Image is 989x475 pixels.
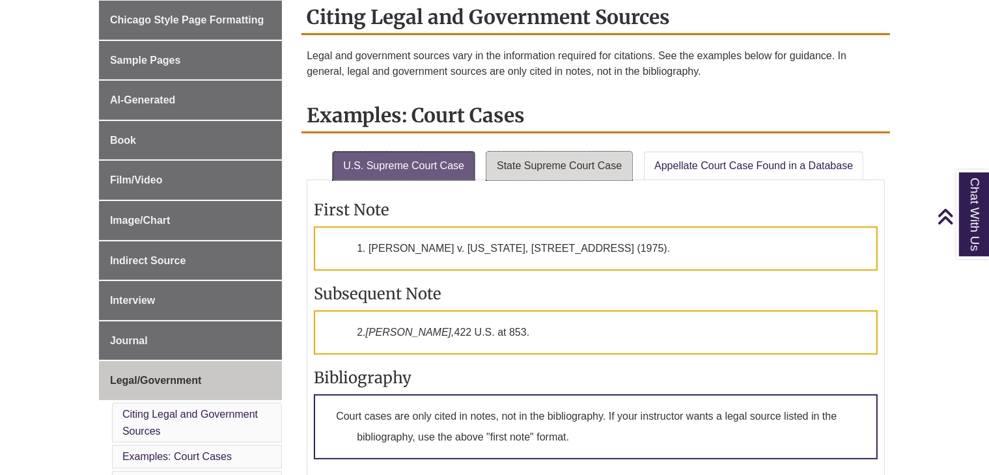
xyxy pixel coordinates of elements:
a: Back to Top [937,208,986,225]
a: U.S. Supreme Court Case [333,152,475,180]
a: State Supreme Court Case [486,152,632,180]
a: Sample Pages [99,41,282,80]
p: 1. [PERSON_NAME] v. [US_STATE], [STREET_ADDRESS] (1975). [314,226,878,271]
h3: First Note [314,200,878,220]
a: Journal [99,321,282,360]
a: Citing Legal and Government Sources [122,409,258,437]
span: Journal [110,335,148,346]
span: Film/Video [110,174,163,185]
span: Interview [110,295,155,306]
a: Book [99,121,282,160]
p: Legal and government sources vary in the information required for citations. See the examples bel... [307,48,885,79]
a: Film/Video [99,161,282,200]
span: AI-Generated [110,94,175,105]
em: [PERSON_NAME], [366,327,454,338]
a: Interview [99,281,282,320]
a: AI-Generated [99,81,282,120]
h2: Citing Legal and Government Sources [301,1,890,35]
span: Image/Chart [110,215,170,226]
span: Chicago Style Page Formatting [110,14,264,25]
span: Legal/Government [110,375,201,386]
a: Indirect Source [99,241,282,280]
h3: Bibliography [314,368,878,388]
a: Appellate Court Case Found in a Database [644,152,863,180]
span: Book [110,135,136,146]
h2: Examples: Court Cases [301,99,890,133]
a: Chicago Style Page Formatting [99,1,282,40]
a: Examples: Court Cases [122,451,232,462]
a: Image/Chart [99,201,282,240]
p: 2. 422 U.S. at 853. [314,310,878,355]
span: Sample Pages [110,55,181,66]
a: Legal/Government [99,361,282,400]
p: Court cases are only cited in notes, not in the bibliography. If your instructor wants a legal so... [314,394,878,459]
span: Indirect Source [110,255,186,266]
h3: Subsequent Note [314,284,878,304]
